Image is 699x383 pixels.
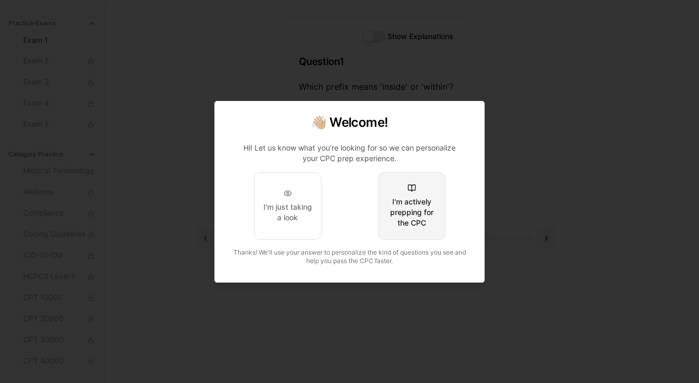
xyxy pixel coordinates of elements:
[263,202,313,223] div: I'm just taking a look
[233,248,466,265] span: Thanks! We'll use your answer to personalize the kind of questions you see and help you pass the ...
[378,172,446,240] button: I'm actively prepping for the CPC
[254,172,322,240] button: I'm just taking a look
[236,143,463,164] p: Hi! Let us know what you're looking for so we can personalize your CPC prep experience.
[228,114,471,131] h2: 👋🏼 Welcome!
[387,197,437,228] div: I'm actively prepping for the CPC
